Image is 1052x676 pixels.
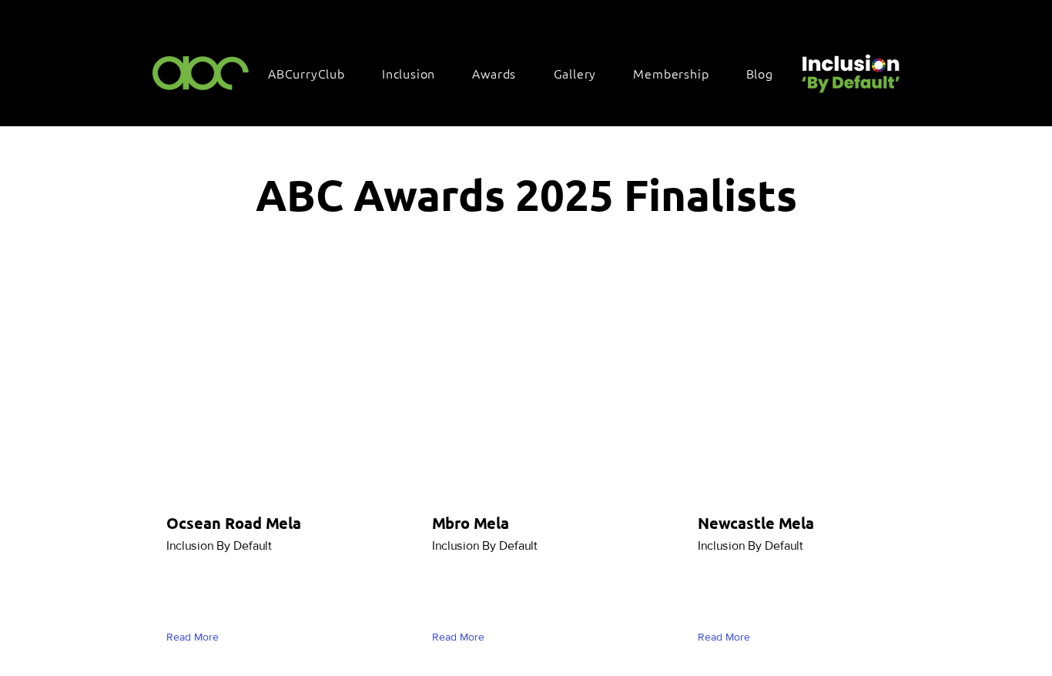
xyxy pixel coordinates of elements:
[698,624,757,651] a: Read More
[739,57,796,89] a: Blog
[166,624,226,651] a: Read More
[464,57,539,89] div: Awards
[43,25,75,37] div: v 4.0.25
[40,40,169,52] div: Domain: [DOMAIN_NAME]
[698,539,803,552] span: Inclusion By Default
[260,57,368,89] a: ABCurryClub
[432,624,491,651] a: Read More
[432,513,509,533] span: Mbro Mela
[382,65,435,82] span: Inclusion
[633,65,709,82] span: Membership
[746,65,773,82] span: Blog
[260,57,796,89] nav: Site
[59,99,138,109] div: Domain Overview
[25,40,37,52] img: website_grey.svg
[625,57,732,89] a: Membership
[166,630,219,645] span: Read More
[268,65,345,82] span: ABCurryClub
[42,97,54,109] img: tab_domain_overview_orange.svg
[256,167,797,221] span: ABC Awards 2025 Finalists
[374,57,458,89] div: Inclusion
[166,539,272,552] span: Inclusion By Default
[432,630,484,645] span: Read More
[698,513,814,533] span: Newcastle Mela
[170,99,260,109] div: Keywords by Traffic
[148,49,254,95] img: ABC-Logo-Blank-Background-01-01-2.png
[554,65,597,82] span: Gallery
[546,57,620,89] a: Gallery
[166,513,301,533] span: Ocsean Road Mela
[25,25,37,37] img: logo_orange.svg
[153,97,166,109] img: tab_keywords_by_traffic_grey.svg
[472,65,516,82] span: Awards
[698,630,750,645] span: Read More
[432,539,538,552] span: Inclusion By Default
[796,42,903,95] img: Untitled design (22).png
